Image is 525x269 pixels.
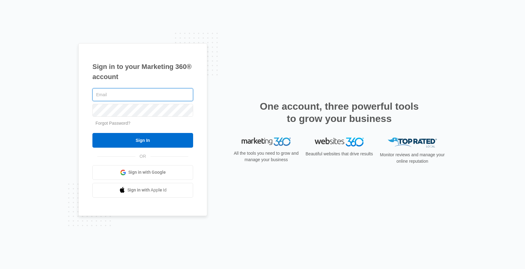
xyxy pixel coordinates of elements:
p: All the tools you need to grow and manage your business [232,150,301,163]
span: OR [135,153,150,160]
input: Email [92,88,193,101]
p: Beautiful websites that drive results [305,151,374,157]
span: Sign in with Apple Id [127,187,167,193]
img: Marketing 360 [242,138,291,146]
span: Sign in with Google [128,169,166,176]
p: Monitor reviews and manage your online reputation [378,152,447,165]
a: Sign in with Apple Id [92,183,193,198]
h2: One account, three powerful tools to grow your business [258,100,421,125]
input: Sign In [92,133,193,148]
img: Websites 360 [315,138,364,146]
img: Top Rated Local [388,138,437,148]
a: Forgot Password? [95,121,130,126]
a: Sign in with Google [92,165,193,180]
h1: Sign in to your Marketing 360® account [92,62,193,82]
